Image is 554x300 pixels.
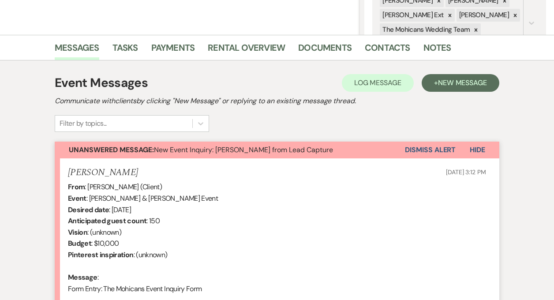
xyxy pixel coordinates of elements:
[68,250,134,259] b: Pinterest inspiration
[423,41,451,60] a: Notes
[457,9,511,22] div: [PERSON_NAME]
[438,78,487,87] span: New Message
[208,41,285,60] a: Rental Overview
[55,74,148,92] h1: Event Messages
[55,96,499,106] h2: Communicate with clients by clicking "New Message" or replying to an existing message thread.
[55,142,405,158] button: Unanswered Message:New Event Inquiry: [PERSON_NAME] from Lead Capture
[55,41,99,60] a: Messages
[470,145,485,154] span: Hide
[298,41,352,60] a: Documents
[405,142,456,158] button: Dismiss Alert
[112,41,138,60] a: Tasks
[68,273,97,282] b: Message
[422,74,499,92] button: +New Message
[69,145,333,154] span: New Event Inquiry: [PERSON_NAME] from Lead Capture
[354,78,401,87] span: Log Message
[68,182,85,191] b: From
[68,205,109,214] b: Desired date
[446,168,486,176] span: [DATE] 3:12 PM
[380,9,445,22] div: [PERSON_NAME] Ext
[456,142,499,158] button: Hide
[68,216,146,225] b: Anticipated guest count
[151,41,195,60] a: Payments
[68,167,138,178] h5: [PERSON_NAME]
[365,41,410,60] a: Contacts
[380,23,471,36] div: The Mohicans Wedding Team
[68,228,87,237] b: Vision
[68,194,86,203] b: Event
[68,239,91,248] b: Budget
[69,145,154,154] strong: Unanswered Message:
[60,118,107,129] div: Filter by topics...
[342,74,414,92] button: Log Message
